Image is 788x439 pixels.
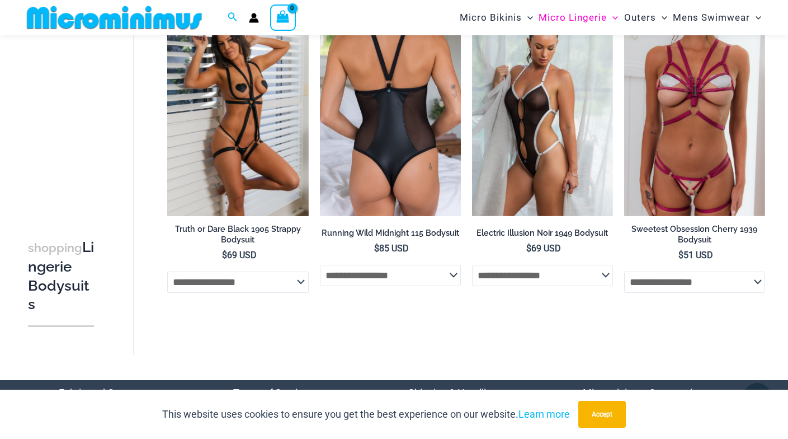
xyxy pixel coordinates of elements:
bdi: 51 USD [678,250,713,260]
a: Truth or Dare Black 1905 Strappy Bodysuit [167,224,308,249]
h2: Running Wild Midnight 115 Bodysuit [320,228,461,239]
a: Electric Illusion Noir 1949 Bodysuit [472,228,613,242]
img: Sweetest Obsession Cherry 1129 Bra 6119 Bottom 1939 Bodysuit 09 [624,4,765,216]
img: Electric Illusion Noir 1949 Bodysuit 03 [472,4,613,216]
span: Micro Lingerie [539,3,607,32]
a: Mens SwimwearMenu ToggleMenu Toggle [670,3,764,32]
bdi: 69 USD [222,250,257,260]
a: Sweetest Obsession Cherry 1939 Bodysuit [624,224,765,249]
a: Microminimus Community [583,387,701,399]
h2: Sweetest Obsession Cherry 1939 Bodysuit [624,224,765,245]
a: Search icon link [228,11,238,25]
h3: Lingerie Bodysuits [28,238,94,314]
img: Truth or Dare Black 1905 Bodysuit 611 Micro 07 [167,4,308,216]
bdi: 85 USD [374,243,409,254]
nav: Site Navigation [455,2,766,34]
span: Micro Bikinis [460,3,522,32]
a: Sweetest Obsession Cherry 1129 Bra 6119 Bottom 1939 Bodysuit 09Sweetest Obsession Cherry 1129 Bra... [624,4,765,216]
a: Shipping & Handling [408,387,497,399]
a: Terms of Service [233,387,308,399]
a: Electric Illusion Noir 1949 Bodysuit 03Electric Illusion Noir 1949 Bodysuit 04Electric Illusion N... [472,4,613,216]
a: Account icon link [249,13,259,23]
span: $ [526,243,531,254]
span: Mens Swimwear [673,3,750,32]
span: Menu Toggle [656,3,667,32]
h2: Truth or Dare Black 1905 Strappy Bodysuit [167,224,308,245]
span: $ [222,250,227,260]
a: OutersMenu ToggleMenu Toggle [621,3,670,32]
span: shopping [28,241,82,255]
a: Learn more [518,408,570,420]
bdi: 69 USD [526,243,561,254]
span: Menu Toggle [607,3,618,32]
a: View Shopping Cart, empty [270,4,296,30]
span: Menu Toggle [522,3,533,32]
a: Micro BikinisMenu ToggleMenu Toggle [457,3,536,32]
span: Outers [624,3,656,32]
span: Menu Toggle [750,3,761,32]
p: This website uses cookies to ensure you get the best experience on our website. [162,406,570,423]
a: Micro LingerieMenu ToggleMenu Toggle [536,3,621,32]
img: Running Wild Midnight 115 Bodysuit 12 [320,4,461,216]
span: $ [374,243,379,254]
h2: Electric Illusion Noir 1949 Bodysuit [472,228,613,239]
img: MM SHOP LOGO FLAT [22,5,206,30]
span: $ [678,250,683,260]
a: Fabric and Care [59,387,129,399]
a: Running Wild Midnight 115 Bodysuit [320,228,461,242]
a: Truth or Dare Black 1905 Bodysuit 611 Micro 07Truth or Dare Black 1905 Bodysuit 611 Micro 05Truth... [167,4,308,216]
a: Running Wild Midnight 115 Bodysuit 02Running Wild Midnight 115 Bodysuit 12Running Wild Midnight 1... [320,4,461,216]
button: Accept [578,401,626,428]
